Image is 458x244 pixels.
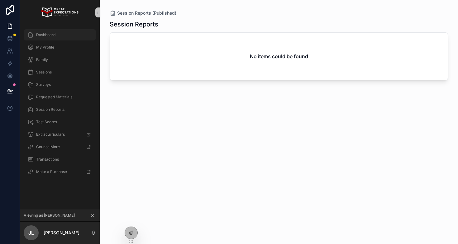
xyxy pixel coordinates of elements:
[36,120,57,124] span: Test Scores
[24,91,96,103] a: Requested Materials
[44,230,79,236] p: [PERSON_NAME]
[41,7,78,17] img: App logo
[36,144,60,149] span: CounselMore
[110,10,176,16] a: Session Reports (Published)
[24,166,96,177] a: Make a Purchase
[36,107,64,112] span: Session Reports
[24,42,96,53] a: My Profile
[24,116,96,128] a: Test Scores
[36,157,59,162] span: Transactions
[36,32,55,37] span: Dashboard
[36,70,52,75] span: Sessions
[24,213,75,218] span: Viewing as [PERSON_NAME]
[20,25,100,185] div: scrollable content
[117,10,176,16] span: Session Reports (Published)
[24,54,96,65] a: Family
[36,95,72,100] span: Requested Materials
[36,169,67,174] span: Make a Purchase
[250,53,308,60] h2: No items could be found
[36,132,65,137] span: Extracurriculars
[36,82,51,87] span: Surveys
[28,229,34,237] span: JL
[24,67,96,78] a: Sessions
[24,79,96,90] a: Surveys
[24,154,96,165] a: Transactions
[24,141,96,152] a: CounselMore
[36,45,54,50] span: My Profile
[24,129,96,140] a: Extracurriculars
[24,104,96,115] a: Session Reports
[24,29,96,40] a: Dashboard
[36,57,48,62] span: Family
[110,20,158,29] h1: Session Reports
